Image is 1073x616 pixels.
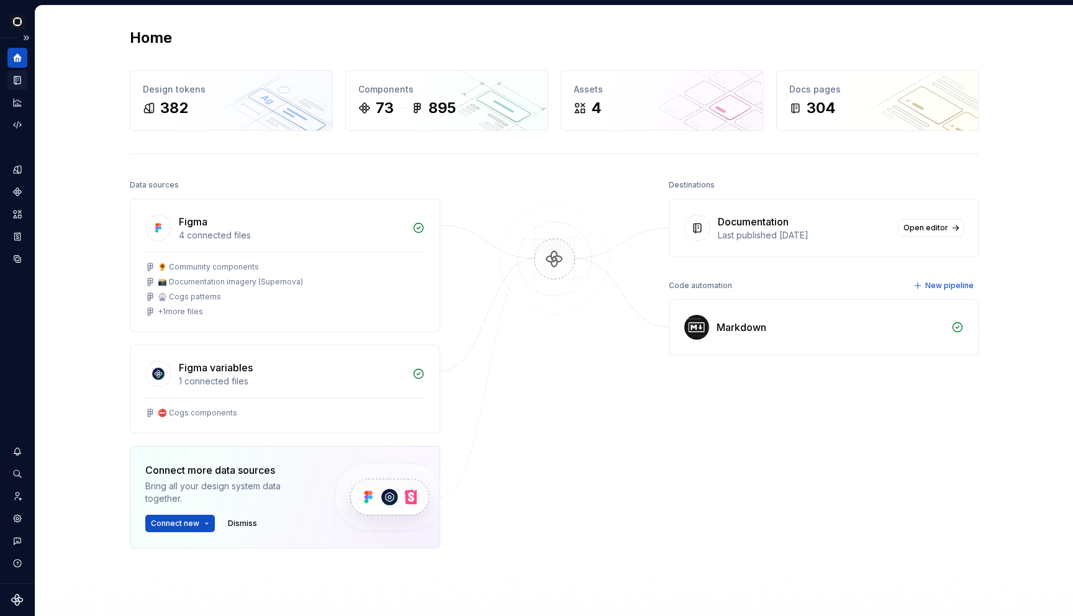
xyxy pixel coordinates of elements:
[151,519,199,528] span: Connect new
[228,519,257,528] span: Dismiss
[7,531,27,551] button: Contact support
[776,70,979,131] a: Docs pages304
[376,98,394,118] div: 73
[669,176,715,194] div: Destinations
[160,98,188,118] div: 382
[903,223,948,233] span: Open editor
[718,214,789,229] div: Documentation
[428,98,456,118] div: 895
[158,307,203,317] div: + 1 more files
[222,515,263,532] button: Dismiss
[158,277,303,287] div: 📸 Documentation imagery (Supernova)
[910,277,979,294] button: New pipeline
[130,176,179,194] div: Data sources
[925,281,974,291] span: New pipeline
[179,375,405,387] div: 1 connected files
[145,515,215,532] button: Connect new
[179,214,207,229] div: Figma
[7,93,27,112] a: Analytics
[7,486,27,506] a: Invite team
[591,98,602,118] div: 4
[7,48,27,68] a: Home
[11,594,24,606] svg: Supernova Logo
[130,28,172,48] h2: Home
[574,83,751,96] div: Assets
[789,83,966,96] div: Docs pages
[7,442,27,461] button: Notifications
[345,70,548,131] a: Components73895
[898,219,964,237] a: Open editor
[17,29,35,47] button: Expand sidebar
[807,98,836,118] div: 304
[7,115,27,135] a: Code automation
[130,70,333,131] a: Design tokens382
[7,70,27,90] a: Documentation
[7,204,27,224] a: Assets
[7,182,27,202] a: Components
[7,249,27,269] a: Data sources
[143,83,320,96] div: Design tokens
[158,408,237,418] div: ⛔️ Cogs components
[179,229,405,242] div: 4 connected files
[158,292,221,302] div: 🎡 Cogs patterns
[717,320,766,335] div: Markdown
[130,199,440,332] a: Figma4 connected files🌻 Community components📸 Documentation imagery (Supernova)🎡 Cogs patterns+1m...
[7,509,27,528] a: Settings
[358,83,535,96] div: Components
[130,345,440,433] a: Figma variables1 connected files⛔️ Cogs components
[561,70,764,131] a: Assets4
[7,160,27,179] a: Design tokens
[145,480,313,505] div: Bring all your design system data together.
[7,227,27,247] a: Storybook stories
[145,463,313,478] div: Connect more data sources
[10,14,25,29] img: 293001da-8814-4710-858c-a22b548e5d5c.png
[7,464,27,484] button: Search ⌘K
[158,262,259,272] div: 🌻 Community components
[669,277,732,294] div: Code automation
[179,360,253,375] div: Figma variables
[718,229,890,242] div: Last published [DATE]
